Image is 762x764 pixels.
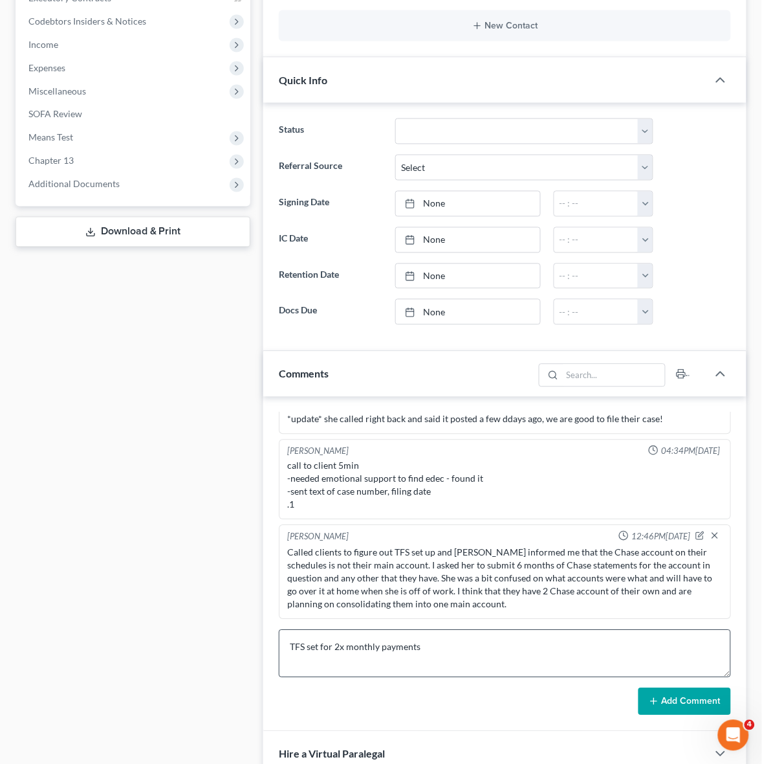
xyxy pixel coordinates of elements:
[554,264,639,289] input: -- : --
[396,228,540,253] a: None
[287,445,349,458] div: [PERSON_NAME]
[279,368,329,380] span: Comments
[272,264,389,289] label: Retention Date
[272,299,389,325] label: Docs Due
[28,109,82,120] span: SOFA Review
[289,21,721,31] button: New Contact
[28,62,65,73] span: Expenses
[16,217,250,247] a: Download & Print
[562,365,665,387] input: Search...
[28,39,58,50] span: Income
[287,546,723,611] div: Called clients to figure out TFS set up and [PERSON_NAME] informed me that the Chase account on t...
[28,155,74,166] span: Chapter 13
[287,531,349,544] div: [PERSON_NAME]
[554,228,639,253] input: -- : --
[272,227,389,253] label: IC Date
[272,118,389,144] label: Status
[279,74,327,86] span: Quick Info
[396,300,540,324] a: None
[718,720,749,751] iframe: Intercom live chat
[272,191,389,217] label: Signing Date
[554,192,639,216] input: -- : --
[28,85,86,96] span: Miscellaneous
[631,531,690,543] span: 12:46PM[DATE]
[272,155,389,181] label: Referral Source
[28,132,73,143] span: Means Test
[554,300,639,324] input: -- : --
[638,688,731,715] button: Add Comment
[28,179,120,190] span: Additional Documents
[661,445,720,458] span: 04:34PM[DATE]
[396,264,540,289] a: None
[18,103,250,126] a: SOFA Review
[28,16,146,27] span: Codebtors Insiders & Notices
[396,192,540,216] a: None
[279,748,385,760] span: Hire a Virtual Paralegal
[745,720,755,730] span: 4
[287,400,723,426] div: call to client to verify if payment to our office has posted to their account on their end yet, N...
[287,460,723,511] div: call to client 5min -needed emotional support to find edec - found it -sent text of case number, ...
